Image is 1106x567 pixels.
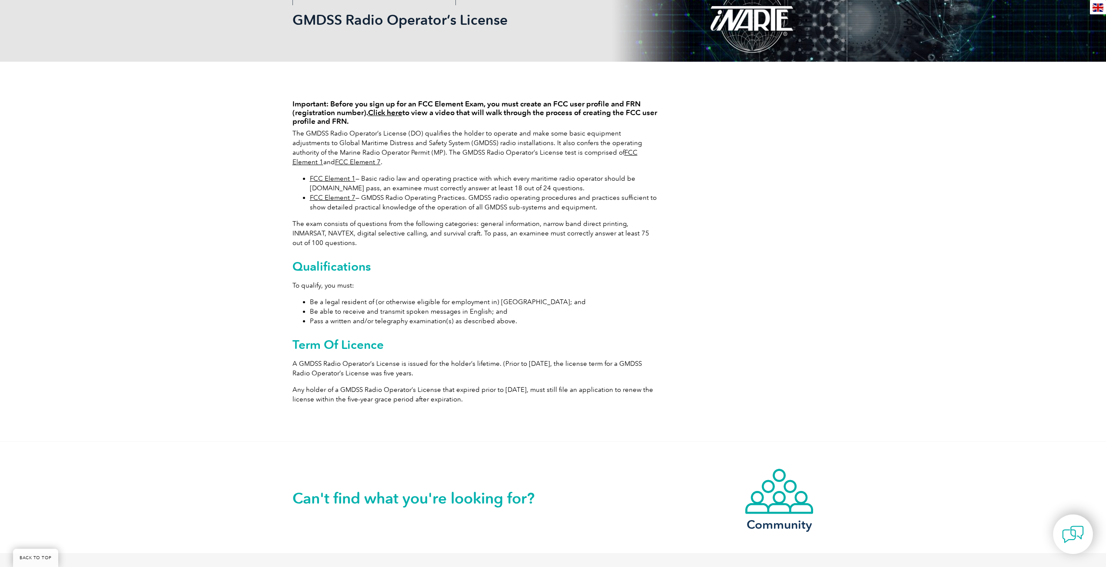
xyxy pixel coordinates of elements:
p: A GMDSS Radio Operator’s License is issued for the holder’s lifetime. (Prior to [DATE], the licen... [292,359,658,378]
p: To qualify, you must: [292,281,658,290]
h3: Community [744,519,814,530]
h2: Term Of Licence [292,338,658,351]
a: FCC Element 1 [310,175,355,182]
a: Click here [368,108,402,117]
p: The exam consists of questions from the following categories: general information, narrow band di... [292,219,658,248]
li: Pass a written and/or telegraphy examination(s) as described above. [310,316,658,326]
img: en [1093,3,1103,12]
img: icon-community.webp [744,468,814,515]
p: Any holder of a GMDSS Radio Operator’s License that expired prior to [DATE], must still file an a... [292,385,658,404]
li: — GMDSS Radio Operating Practices. GMDSS radio operating procedures and practices sufficient to s... [310,193,658,212]
h2: Can't find what you're looking for? [292,491,553,505]
p: The GMDSS Radio Operator’s License (DO) qualifies the holder to operate and make some basic equip... [292,129,658,167]
a: Community [744,468,814,530]
a: BACK TO TOP [13,549,58,567]
li: — Basic radio law and operating practice with which every maritime radio operator should be [DOMA... [310,174,658,193]
h2: GMDSS Radio Operator’s License [292,13,658,27]
img: contact-chat.png [1062,524,1084,545]
li: Be a legal resident of (or otherwise eligible for employment in) [GEOGRAPHIC_DATA]; and [310,297,658,307]
h4: Important: Before you sign up for an FCC Element Exam, you must create an FCC user profile and FR... [292,99,658,126]
h2: Qualifications [292,259,658,273]
a: FCC Element 7 [310,194,355,202]
a: FCC Element 7 [335,158,381,166]
li: Be able to receive and transmit spoken messages in English; and [310,307,658,316]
